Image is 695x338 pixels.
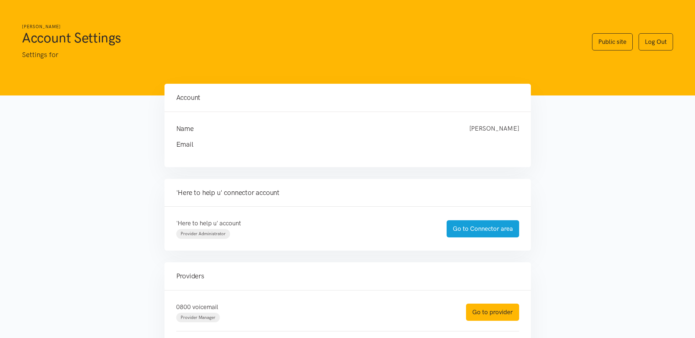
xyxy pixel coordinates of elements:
[639,33,673,50] a: Log Out
[176,188,519,198] h4: 'Here to help u' connector account
[466,304,519,321] a: Go to provider
[22,29,577,46] h1: Account Settings
[22,49,577,60] p: Settings for
[176,302,451,312] p: 0800 voicemail
[176,139,504,150] h4: Email
[176,271,519,281] h4: Providers
[176,124,455,134] h4: Name
[176,218,432,228] p: 'Here to help u' account
[181,231,226,236] span: Provider Administrator
[462,124,526,134] div: [PERSON_NAME]
[592,33,633,50] a: Public site
[181,315,215,320] span: Provider Manager
[447,220,519,237] a: Go to Connector area
[22,23,577,30] h6: [PERSON_NAME]
[176,93,519,103] h4: Account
